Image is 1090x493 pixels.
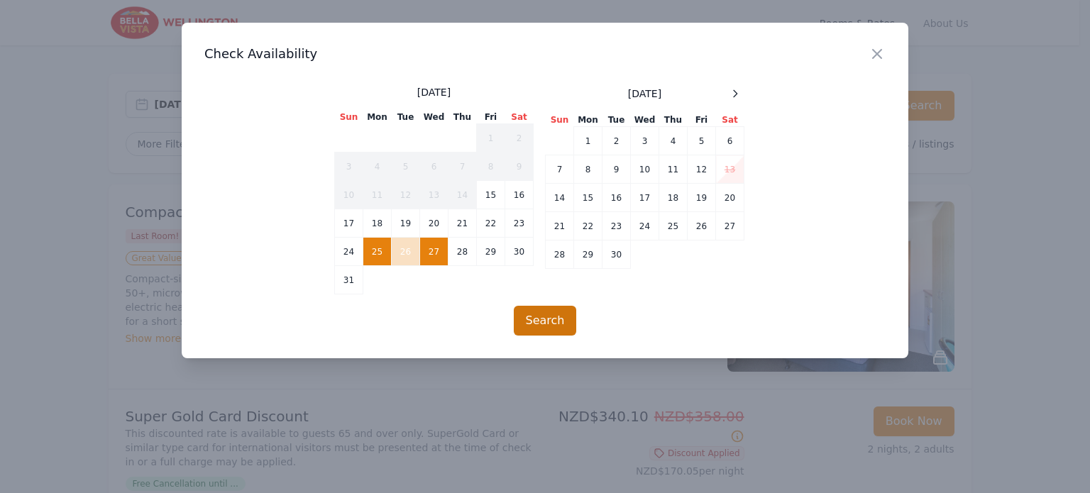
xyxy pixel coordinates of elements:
td: 7 [448,153,477,181]
button: Search [514,306,577,336]
th: Wed [420,111,448,124]
td: 13 [420,181,448,209]
td: 13 [716,155,744,184]
td: 5 [392,153,420,181]
td: 27 [716,212,744,240]
th: Tue [392,111,420,124]
h3: Check Availability [204,45,886,62]
td: 1 [477,124,505,153]
th: Sat [505,111,534,124]
th: Mon [363,111,392,124]
td: 11 [659,155,688,184]
td: 4 [363,153,392,181]
td: 8 [477,153,505,181]
td: 22 [574,212,602,240]
td: 31 [335,266,363,294]
th: Fri [688,113,716,127]
th: Thu [448,111,477,124]
th: Sat [716,113,744,127]
span: [DATE] [628,87,661,101]
td: 28 [546,240,574,269]
th: Sun [546,113,574,127]
td: 28 [448,238,477,266]
td: 29 [574,240,602,269]
td: 12 [392,181,420,209]
td: 19 [688,184,716,212]
td: 18 [659,184,688,212]
td: 27 [420,238,448,266]
td: 6 [420,153,448,181]
td: 15 [574,184,602,212]
th: Sun [335,111,363,124]
td: 25 [659,212,688,240]
td: 10 [631,155,659,184]
td: 11 [363,181,392,209]
td: 30 [505,238,534,266]
td: 26 [392,238,420,266]
th: Fri [477,111,505,124]
td: 16 [505,181,534,209]
td: 5 [688,127,716,155]
td: 8 [574,155,602,184]
td: 10 [335,181,363,209]
td: 2 [602,127,631,155]
td: 20 [420,209,448,238]
td: 25 [363,238,392,266]
td: 20 [716,184,744,212]
td: 3 [631,127,659,155]
td: 22 [477,209,505,238]
td: 23 [505,209,534,238]
td: 19 [392,209,420,238]
td: 3 [335,153,363,181]
td: 9 [505,153,534,181]
th: Tue [602,113,631,127]
span: [DATE] [417,85,451,99]
td: 4 [659,127,688,155]
td: 26 [688,212,716,240]
td: 14 [448,181,477,209]
th: Wed [631,113,659,127]
td: 24 [631,212,659,240]
td: 21 [546,212,574,240]
td: 17 [335,209,363,238]
td: 6 [716,127,744,155]
td: 18 [363,209,392,238]
td: 29 [477,238,505,266]
th: Thu [659,113,688,127]
td: 24 [335,238,363,266]
th: Mon [574,113,602,127]
td: 1 [574,127,602,155]
td: 2 [505,124,534,153]
td: 21 [448,209,477,238]
td: 7 [546,155,574,184]
td: 14 [546,184,574,212]
td: 12 [688,155,716,184]
td: 23 [602,212,631,240]
td: 9 [602,155,631,184]
td: 15 [477,181,505,209]
td: 17 [631,184,659,212]
td: 16 [602,184,631,212]
td: 30 [602,240,631,269]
